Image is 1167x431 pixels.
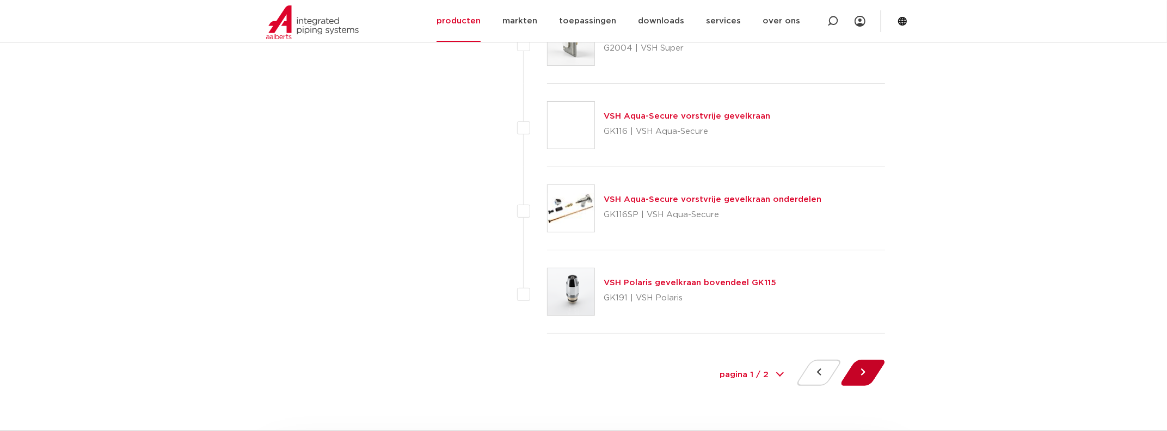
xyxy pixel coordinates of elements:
a: VSH Aqua-Secure vorstvrije gevelkraan [604,112,770,120]
p: GK116SP | VSH Aqua-Secure [604,206,821,224]
p: G2004 | VSH Super [604,40,758,57]
p: GK191 | VSH Polaris [604,290,776,307]
img: Thumbnail for VSH Polaris gevelkraan bovendeel GK115 [548,268,594,315]
img: Thumbnail for VSH Aqua-Secure vorstvrije gevelkraan [548,102,594,149]
img: Thumbnail for VSH gevelplaat (knel x binnendraad) [548,19,594,65]
p: GK116 | VSH Aqua-Secure [604,123,770,140]
img: Thumbnail for VSH Aqua-Secure vorstvrije gevelkraan onderdelen [548,185,594,232]
a: VSH Aqua-Secure vorstvrije gevelkraan onderdelen [604,195,821,204]
a: VSH Polaris gevelkraan bovendeel GK115 [604,279,776,287]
